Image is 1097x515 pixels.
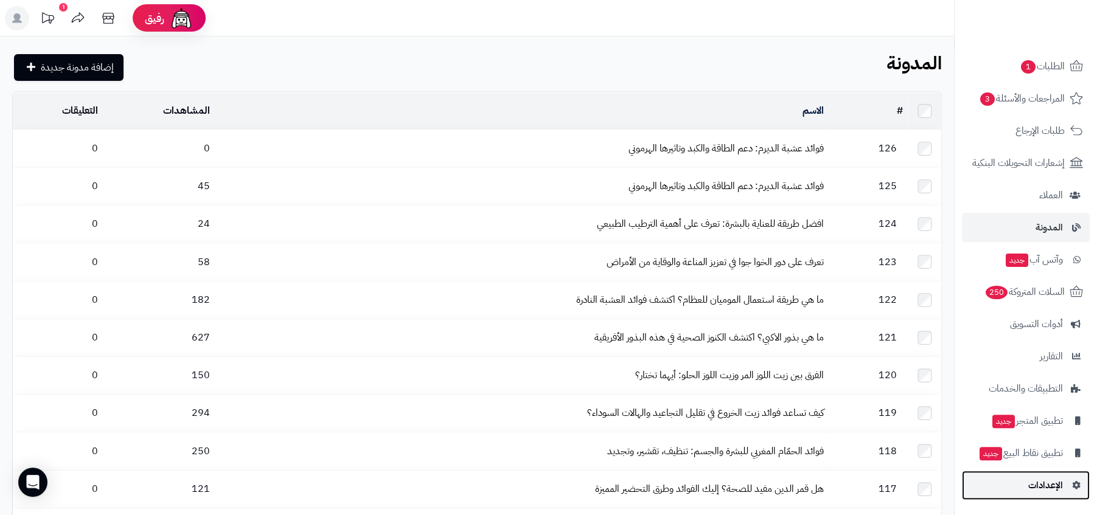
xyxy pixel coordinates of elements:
[594,330,823,345] a: ما هي بذور الاكبي؟ اكتشف الكنوز الصحية في هذه البذور الأفريقية
[103,92,215,130] td: المشاهدات
[962,148,1090,178] a: إشعارات التحويلات البنكية
[962,277,1090,306] a: السلات المتروكة250
[872,482,903,496] span: 117
[13,92,103,130] td: التعليقات
[872,368,903,382] span: 120
[872,216,903,231] span: 124
[1039,187,1063,204] span: العملاء
[13,168,103,205] td: 0
[962,116,1090,145] a: طلبات الإرجاع
[41,60,114,75] span: إضافة مدونة جديدة
[886,49,942,77] b: المدونة
[32,6,63,33] a: تحديثات المنصة
[14,54,124,81] a: إضافة مدونة جديدة
[962,213,1090,242] a: المدونة
[989,380,1063,397] span: التطبيقات والخدمات
[1014,34,1085,60] img: logo-2.png
[1021,60,1036,74] span: 1
[587,406,823,420] a: كيف تساعد فوائد زيت الخروع في تقليل التجاعيد والهالات السوداء؟
[607,444,823,458] a: فوائد الحمّام المغربي للبشرة والجسم: تنظيف، تقشير، وتجديد
[991,412,1063,429] span: تطبيق المتجر
[962,438,1090,468] a: تطبيق نقاط البيعجديد
[635,368,823,382] a: الفرق بين زيت اللوز المر وزيت اللوز الحلو: أيهما تختار؟
[872,292,903,307] span: 122
[145,11,164,26] span: رفيق
[628,179,823,193] a: فوائد عشبة الديرم: دعم الطاقة والكبد وتاثيرها الهرموني
[103,319,215,356] td: 627
[962,471,1090,500] a: الإعدادات
[972,154,1065,171] span: إشعارات التحويلات البنكية
[980,447,1002,460] span: جديد
[576,292,823,307] a: ما هي طريقة استعمال الموميان للعظام؟ اكتشف فوائد العشبة النادرة
[103,243,215,280] td: 58
[103,395,215,432] td: 294
[984,283,1065,300] span: السلات المتروكة
[13,357,103,394] td: 0
[1020,58,1065,75] span: الطلبات
[13,471,103,508] td: 0
[1040,348,1063,365] span: التقارير
[828,92,907,130] td: #
[606,255,823,269] a: تعرف على دور الخوا جوا في تعزيز المناعة والوقاية من الأمراض
[13,243,103,280] td: 0
[962,406,1090,435] a: تطبيق المتجرجديد
[59,3,68,12] div: 1
[103,206,215,243] td: 24
[13,432,103,469] td: 0
[992,415,1015,428] span: جديد
[594,482,823,496] a: هل قمر الدين مفيد للصحة؟ إليك الفوائد وطرق التحضير المميزة
[1006,254,1028,267] span: جديد
[962,52,1090,81] a: الطلبات1
[103,432,215,469] td: 250
[872,444,903,458] span: 118
[962,181,1090,210] a: العملاء
[979,90,1065,107] span: المراجعات والأسئلة
[18,468,47,497] div: Open Intercom Messenger
[872,179,903,193] span: 125
[802,103,823,118] a: الاسم
[103,357,215,394] td: 150
[872,255,903,269] span: 123
[103,282,215,319] td: 182
[872,406,903,420] span: 119
[628,141,823,156] a: فوائد عشبة الديرم: دعم الطاقة والكبد وتاثيرها الهرموني
[1005,251,1063,268] span: وآتس آب
[962,245,1090,274] a: وآتس آبجديد
[1010,316,1063,333] span: أدوات التسويق
[962,309,1090,339] a: أدوات التسويق
[1015,122,1065,139] span: طلبات الإرجاع
[13,282,103,319] td: 0
[962,84,1090,113] a: المراجعات والأسئلة3
[13,395,103,432] td: 0
[169,6,193,30] img: ai-face.png
[1028,477,1063,494] span: الإعدادات
[872,330,903,345] span: 121
[13,206,103,243] td: 0
[978,444,1063,461] span: تطبيق نقاط البيع
[1036,219,1063,236] span: المدونة
[980,92,995,106] span: 3
[962,374,1090,403] a: التطبيقات والخدمات
[872,141,903,156] span: 126
[986,286,1008,299] span: 250
[13,319,103,356] td: 0
[13,130,103,167] td: 0
[103,471,215,508] td: 121
[103,130,215,167] td: 0
[596,216,823,231] a: افضل طريقة للعناية بالبشرة: تعرف على أهمية الترطيب الطبيعي
[962,342,1090,371] a: التقارير
[103,168,215,205] td: 45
